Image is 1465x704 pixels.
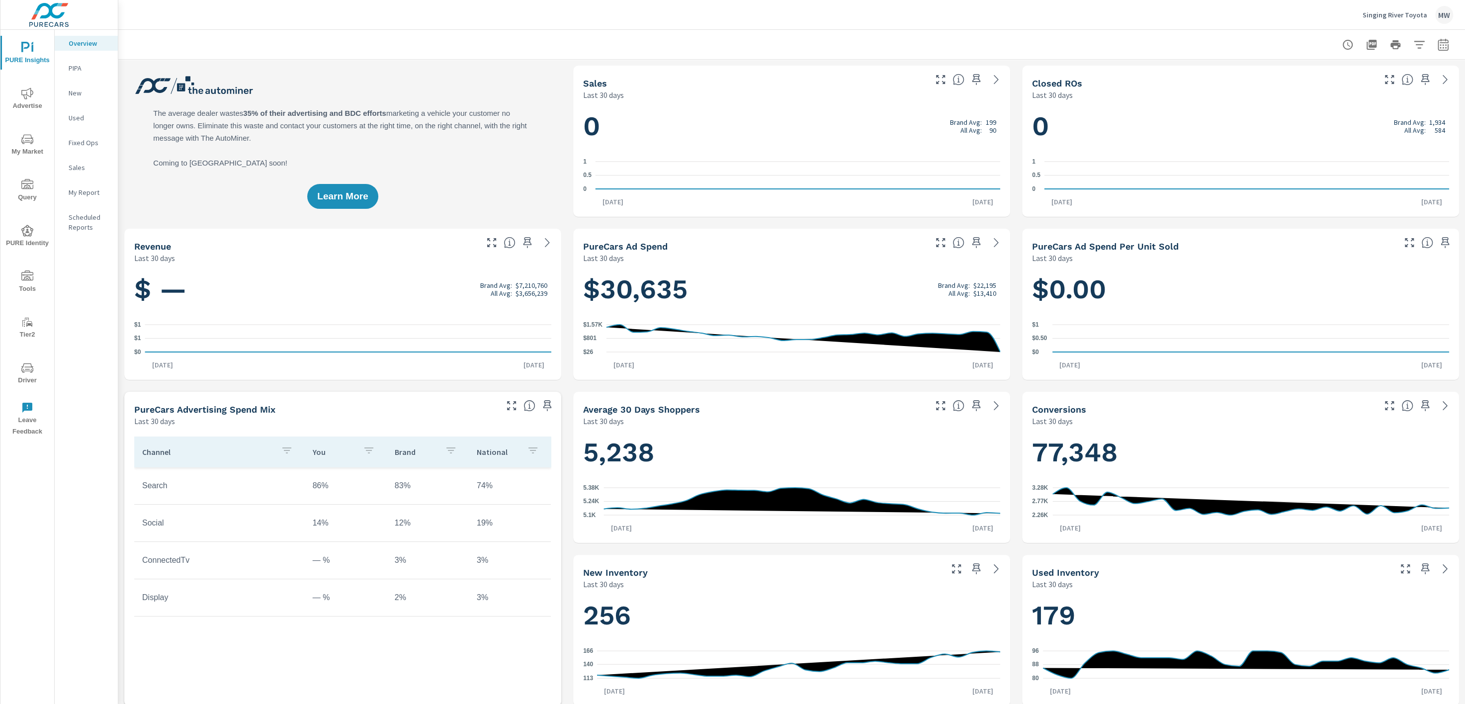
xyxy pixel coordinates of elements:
p: Last 30 days [1032,89,1073,101]
p: [DATE] [1414,360,1449,370]
p: Brand Avg: [480,281,512,289]
span: Tier2 [3,316,51,341]
p: Sales [69,163,110,173]
span: Save this to your personalized report [1417,72,1433,88]
p: $22,195 [973,281,996,289]
h5: Closed ROs [1032,78,1082,88]
h1: 0 [1032,109,1449,143]
p: [DATE] [603,523,638,533]
text: $26 [583,349,593,355]
text: 80 [1032,675,1039,682]
h1: 179 [1032,599,1449,632]
text: 0 [1032,185,1035,192]
span: Learn More [317,192,368,201]
h5: Revenue [134,241,171,252]
text: $1 [1032,321,1039,328]
td: — % [305,585,387,610]
div: Fixed Ops [55,135,118,150]
button: Make Fullscreen [1401,235,1417,251]
p: Used [69,113,110,123]
h5: PureCars Ad Spend [583,241,668,252]
p: My Report [69,187,110,197]
button: Select Date Range [1433,35,1453,55]
span: Save this to your personalized report [1417,398,1433,414]
h5: PureCars Ad Spend Per Unit Sold [1032,241,1179,252]
td: — % [305,548,387,573]
div: My Report [55,185,118,200]
h5: Sales [583,78,607,88]
text: 0 [583,185,587,192]
span: A rolling 30 day total of daily Shoppers on the dealership website, averaged over the selected da... [952,400,964,412]
span: Query [3,179,51,203]
a: See more details in report [988,72,1004,88]
p: Last 30 days [1032,415,1073,427]
h5: New Inventory [583,567,648,578]
span: Save this to your personalized report [519,235,535,251]
text: 0.5 [1032,172,1040,179]
p: [DATE] [597,686,632,696]
span: Tools [3,270,51,295]
span: Total sales revenue over the selected date range. [Source: This data is sourced from the dealer’s... [504,237,516,249]
p: $3,656,239 [516,289,547,297]
div: Overview [55,36,118,51]
text: $0.50 [1032,335,1047,342]
a: See more details in report [988,235,1004,251]
p: All Avg: [960,126,982,134]
p: Last 30 days [583,578,624,590]
span: PURE Insights [3,42,51,66]
p: Last 30 days [583,252,624,264]
h1: 77,348 [1032,436,1449,469]
p: [DATE] [1044,197,1079,207]
div: New [55,86,118,100]
p: Last 30 days [583,89,624,101]
p: Last 30 days [134,252,175,264]
p: [DATE] [965,686,1000,696]
button: Make Fullscreen [484,235,500,251]
button: Apply Filters [1409,35,1429,55]
a: See more details in report [988,398,1004,414]
span: Number of vehicles sold by the dealership over the selected date range. [Source: This data is sou... [952,74,964,86]
div: MW [1435,6,1453,24]
span: Save this to your personalized report [1437,235,1453,251]
div: PIPA [55,61,118,76]
text: $1 [134,335,141,342]
span: Number of Repair Orders Closed by the selected dealership group over the selected time range. [So... [1401,74,1413,86]
td: 12% [387,511,469,535]
button: Make Fullscreen [933,398,948,414]
p: National [477,447,519,457]
h1: 0 [583,109,1000,143]
text: 3.28K [1032,484,1048,491]
p: [DATE] [1052,523,1087,533]
p: All Avg: [1404,126,1426,134]
h5: PureCars Advertising Spend Mix [134,404,275,415]
p: [DATE] [1414,523,1449,533]
button: Learn More [307,184,378,209]
p: $13,410 [973,289,996,297]
a: See more details in report [1437,398,1453,414]
a: See more details in report [539,235,555,251]
td: ConnectedTv [134,548,305,573]
text: $1 [134,321,141,328]
text: 5.1K [583,512,596,519]
p: Last 30 days [1032,252,1073,264]
text: 0.5 [583,172,592,179]
span: My Market [3,133,51,158]
text: 1 [583,158,587,165]
p: You [313,447,355,457]
span: Save this to your personalized report [968,72,984,88]
p: Scheduled Reports [69,212,110,232]
p: [DATE] [1043,686,1078,696]
text: 5.24K [583,498,599,505]
button: Make Fullscreen [933,72,948,88]
p: Brand [395,447,437,457]
p: 90 [989,126,996,134]
td: 3% [387,548,469,573]
p: [DATE] [965,360,1000,370]
h1: $ — [134,272,551,306]
div: Scheduled Reports [55,210,118,235]
p: [DATE] [517,360,551,370]
p: New [69,88,110,98]
h5: Average 30 Days Shoppers [583,404,700,415]
span: This table looks at how you compare to the amount of budget you spend per channel as opposed to y... [523,400,535,412]
text: $801 [583,335,597,342]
